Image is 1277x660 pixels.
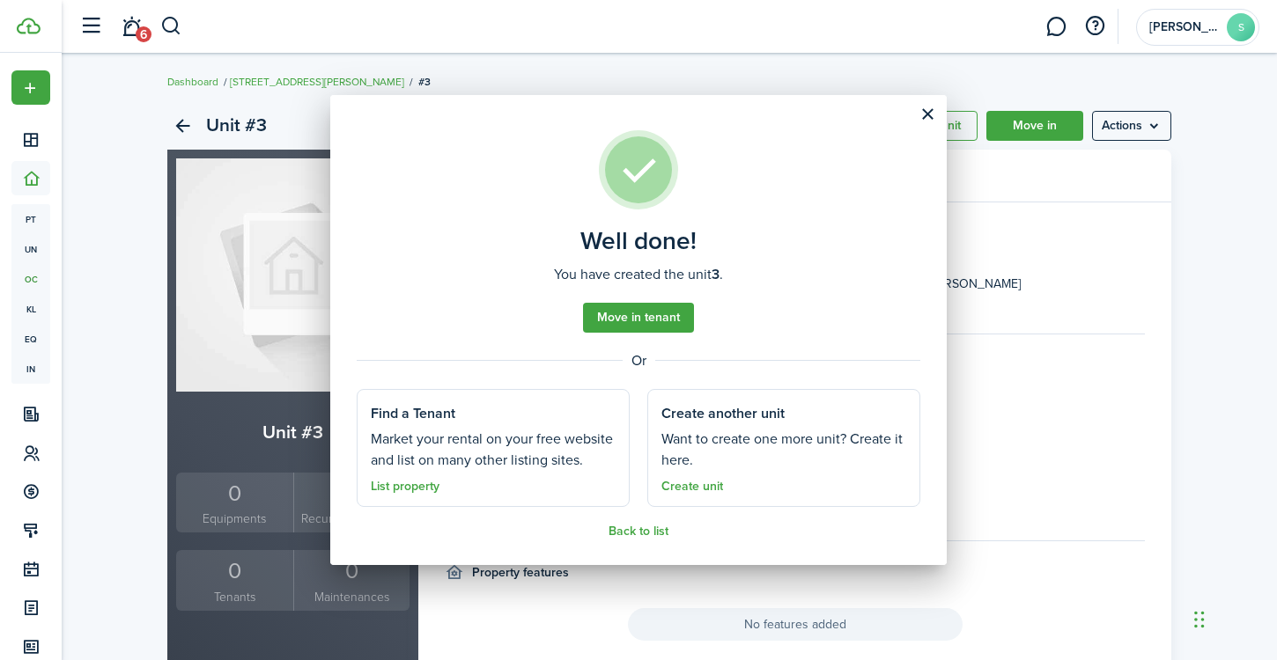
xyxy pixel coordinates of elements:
a: Back to list [609,524,668,539]
well-done-section-title: Create another unit [661,403,785,424]
well-done-section-description: Market your rental on your free website and list on many other listing sites. [371,429,616,471]
well-done-description: You have created the unit . [554,264,723,285]
well-done-title: Well done! [580,227,697,255]
well-done-section-title: Find a Tenant [371,403,455,424]
a: List property [371,480,439,494]
button: Close modal [912,99,942,129]
b: 3 [712,264,720,284]
div: Drag [1194,593,1205,646]
well-done-separator: Or [357,350,920,371]
well-done-section-description: Want to create one more unit? Create it here. [661,429,906,471]
a: Create unit [661,480,723,494]
a: Move in tenant [583,303,694,333]
iframe: Chat Widget [1189,576,1277,660]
